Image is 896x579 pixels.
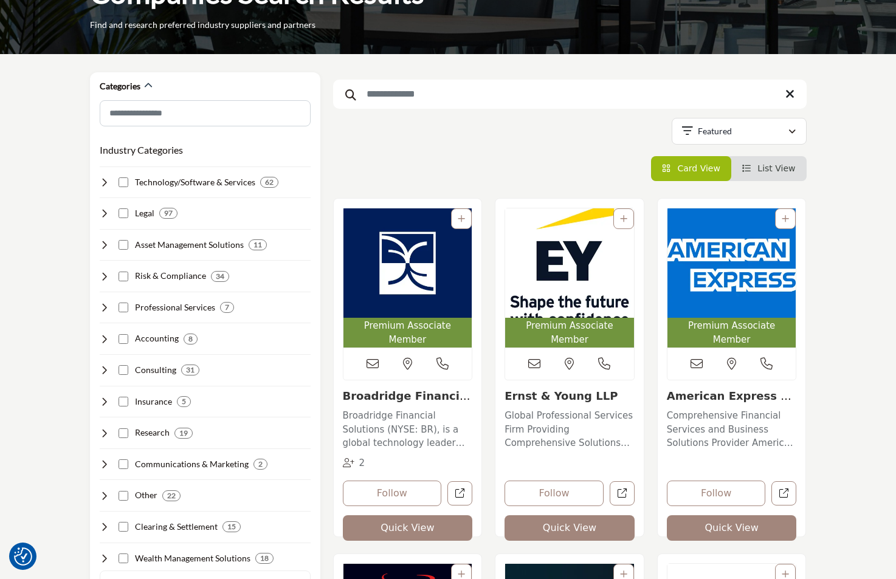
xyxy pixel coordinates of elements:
h4: Technology/Software & Services: Developing and implementing technology solutions to support secur... [135,176,255,188]
input: Search Category [100,100,311,126]
div: 15 Results For Clearing & Settlement [222,521,241,532]
b: 8 [188,335,193,343]
div: 34 Results For Risk & Compliance [211,271,229,282]
h3: American Express Company [667,389,797,403]
h3: Ernst & Young LLP [505,389,635,403]
button: Quick View [505,515,635,541]
img: Revisit consent button [14,547,32,566]
h4: Legal: Providing legal advice, compliance support, and litigation services to securities industry... [135,207,154,219]
input: Select Insurance checkbox [119,397,128,406]
h2: Categories [100,80,140,92]
p: Broadridge Financial Solutions (NYSE: BR), is a global technology leader with the trusted experti... [343,409,473,450]
a: Global Professional Services Firm Providing Comprehensive Solutions for Financial Institutions Fr... [505,406,635,450]
input: Select Professional Services checkbox [119,303,128,312]
div: 5 Results For Insurance [177,396,191,407]
b: 15 [227,522,236,531]
b: 11 [253,241,262,249]
input: Select Research checkbox [119,428,128,438]
p: Comprehensive Financial Services and Business Solutions Provider American Express offers world-cl... [667,409,797,450]
div: 2 Results For Communications & Marketing [253,459,267,470]
h4: Professional Services: Delivering staffing, training, and outsourcing services to support securit... [135,301,215,313]
div: 19 Results For Research [174,428,193,439]
div: 11 Results For Asset Management Solutions [249,239,267,250]
b: 22 [167,492,176,500]
button: Consent Preferences [14,547,32,566]
li: Card View [651,156,731,181]
input: Select Clearing & Settlement checkbox [119,522,128,532]
a: Ernst & Young LLP [505,389,618,402]
a: American Express Com... [667,389,796,416]
span: Premium Associate Member [670,319,794,346]
h3: Broadridge Financial Solutions, Inc. [343,389,473,403]
div: 18 Results For Wealth Management Solutions [255,553,274,564]
b: 5 [182,397,186,406]
a: Add To List [620,214,627,224]
h4: Asset Management Solutions: Offering investment strategies, portfolio management, and performance... [135,239,244,251]
a: Broadridge Financial... [343,389,470,416]
span: 2 [359,457,365,468]
input: Select Legal checkbox [119,208,128,218]
button: Featured [672,118,807,145]
a: Broadridge Financial Solutions (NYSE: BR), is a global technology leader with the trusted experti... [343,406,473,450]
b: 34 [216,272,224,281]
img: Broadridge Financial Solutions, Inc. [343,208,472,318]
h4: Communications & Marketing: Delivering marketing, public relations, and investor relations servic... [135,458,249,470]
h4: Research: Conducting market, financial, economic, and industry research for securities industry p... [135,427,170,439]
b: 7 [225,303,229,312]
a: Add To List [782,214,789,224]
input: Select Communications & Marketing checkbox [119,459,128,469]
h4: Accounting: Providing financial reporting, auditing, tax, and advisory services to securities ind... [135,332,179,344]
b: 62 [265,178,274,187]
b: 31 [186,366,195,374]
input: Select Risk & Compliance checkbox [119,272,128,281]
b: 2 [258,460,263,468]
a: Add To List [458,569,465,579]
div: 22 Results For Other [162,490,181,501]
h4: Wealth Management Solutions: Providing comprehensive wealth management services to high-net-worth... [135,552,250,564]
img: Ernst & Young LLP [505,208,634,318]
h4: Other: Encompassing various other services and organizations supporting the securities industry e... [135,489,157,501]
button: Quick View [667,515,797,541]
span: List View [757,163,795,173]
a: Open Listing in new tab [667,208,796,348]
b: 97 [164,209,173,218]
input: Select Wealth Management Solutions checkbox [119,553,128,563]
h4: Risk & Compliance: Helping securities industry firms manage risk, ensure compliance, and prevent ... [135,270,206,282]
li: List View [731,156,807,181]
b: 19 [179,429,188,437]
a: Open ernst-young-llp in new tab [610,481,635,506]
input: Select Other checkbox [119,491,128,501]
a: View Card [662,163,720,173]
input: Select Accounting checkbox [119,334,128,344]
span: Premium Associate Member [346,319,470,346]
input: Select Consulting checkbox [119,365,128,375]
a: Add To List [458,214,465,224]
p: Find and research preferred industry suppliers and partners [90,19,315,31]
p: Featured [698,125,732,137]
span: Card View [677,163,720,173]
a: Open Listing in new tab [505,208,634,348]
div: 31 Results For Consulting [181,365,199,375]
a: Open Listing in new tab [343,208,472,348]
a: Add To List [620,569,627,579]
div: 62 Results For Technology/Software & Services [260,177,278,188]
span: Premium Associate Member [508,319,632,346]
input: Search Keyword [333,80,807,109]
h4: Consulting: Providing strategic, operational, and technical consulting services to securities ind... [135,364,176,376]
div: Followers [343,456,365,470]
button: Follow [505,481,604,506]
b: 18 [260,554,269,563]
div: 97 Results For Legal [159,208,177,219]
button: Industry Categories [100,143,183,157]
div: 8 Results For Accounting [184,334,198,344]
a: Open american-express-company in new tab [771,481,796,506]
p: Global Professional Services Firm Providing Comprehensive Solutions for Financial Institutions Fr... [505,409,635,450]
a: Open broadridge-financial-solutions-inc in new tab [447,481,472,506]
a: Add To List [782,569,789,579]
button: Quick View [343,515,473,541]
button: Follow [343,481,442,506]
img: American Express Company [667,208,796,318]
input: Select Asset Management Solutions checkbox [119,240,128,250]
a: View List [742,163,796,173]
